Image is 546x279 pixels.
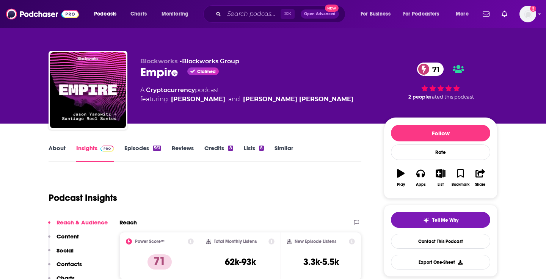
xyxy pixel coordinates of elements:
p: Reach & Audience [56,219,108,226]
span: 71 [425,63,444,76]
span: For Business [361,9,391,19]
a: 71 [417,63,444,76]
div: Share [475,182,485,187]
span: featuring [140,95,353,104]
a: About [49,144,66,162]
button: Social [48,247,74,261]
a: Contact This Podcast [391,234,490,249]
a: Jason Yanowitz [171,95,225,104]
div: List [438,182,444,187]
img: User Profile [519,6,536,22]
a: Similar [275,144,293,162]
button: open menu [450,8,478,20]
span: • [180,58,239,65]
button: Show profile menu [519,6,536,22]
button: List [431,164,450,191]
button: open menu [89,8,126,20]
svg: Add a profile image [530,6,536,12]
span: More [456,9,469,19]
span: Tell Me Why [432,217,458,223]
a: Episodes561 [124,144,161,162]
span: For Podcasters [403,9,439,19]
span: Charts [130,9,147,19]
button: open menu [355,8,400,20]
span: 2 people [408,94,430,100]
div: Apps [416,182,426,187]
button: Share [471,164,490,191]
button: Export One-Sheet [391,255,490,270]
div: Search podcasts, credits, & more... [210,5,353,23]
p: Content [56,233,79,240]
p: 71 [147,254,172,270]
input: Search podcasts, credits, & more... [224,8,281,20]
span: Blockworks [140,58,178,65]
button: Reach & Audience [48,219,108,233]
button: tell me why sparkleTell Me Why [391,212,490,228]
button: open menu [398,8,450,20]
span: rated this podcast [430,94,474,100]
button: Apps [411,164,430,191]
div: Bookmark [452,182,469,187]
a: Charts [126,8,151,20]
a: Lists8 [244,144,264,162]
h2: Reach [119,219,137,226]
p: Social [56,247,74,254]
button: Bookmark [450,164,470,191]
div: Rate [391,144,490,160]
p: Contacts [56,260,82,268]
span: New [325,5,339,12]
h3: 3.3k-5.5k [303,256,339,268]
img: tell me why sparkle [423,217,429,223]
button: Play [391,164,411,191]
a: Credits8 [204,144,233,162]
button: open menu [156,8,198,20]
button: Content [48,233,79,247]
a: Show notifications dropdown [499,8,510,20]
a: Cryptocurrency [146,86,195,94]
h1: Podcast Insights [49,192,117,204]
img: Podchaser - Follow, Share and Rate Podcasts [6,7,79,21]
div: 8 [259,146,264,151]
span: and [228,95,240,104]
div: 8 [228,146,233,151]
h2: Power Score™ [135,239,165,244]
span: Podcasts [94,9,116,19]
a: Blockworks Group [182,58,239,65]
button: Open AdvancedNew [301,9,339,19]
h2: New Episode Listens [295,239,336,244]
button: Follow [391,125,490,141]
img: Podchaser Pro [100,146,114,152]
h2: Total Monthly Listens [214,239,257,244]
a: InsightsPodchaser Pro [76,144,114,162]
div: A podcast [140,86,353,104]
button: Contacts [48,260,82,274]
a: Santiago Roel Santos [243,95,353,104]
span: Open Advanced [304,12,336,16]
a: Show notifications dropdown [480,8,493,20]
a: Reviews [172,144,194,162]
div: Play [397,182,405,187]
div: 71 2 peoplerated this podcast [384,58,497,105]
span: ⌘ K [281,9,295,19]
div: 561 [153,146,161,151]
img: Empire [50,52,126,128]
span: Monitoring [162,9,188,19]
span: Logged in as bjonesvested [519,6,536,22]
span: Claimed [197,70,216,74]
h3: 62k-93k [225,256,256,268]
